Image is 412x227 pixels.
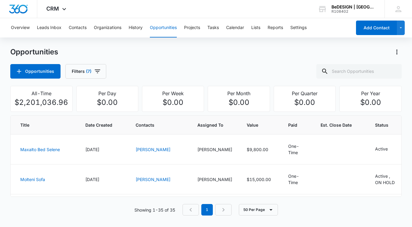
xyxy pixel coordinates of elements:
div: - - Select to Edit Field [375,173,406,186]
button: Opportunities [10,64,61,79]
a: [PERSON_NAME] [136,177,170,182]
p: Per Quarter [278,90,332,97]
button: Projects [184,18,200,37]
p: Per Month [212,90,266,97]
span: (7) [86,69,91,73]
button: Organizations [94,18,121,37]
p: Per Day [80,90,134,97]
div: account id [331,9,376,14]
span: Paid [288,122,297,128]
p: Active [375,146,388,152]
em: 1 [201,204,213,216]
button: Tasks [207,18,219,37]
div: account name [331,5,376,9]
span: Date Created [85,122,112,128]
span: Value [247,122,265,128]
button: Actions [392,47,402,57]
span: $15,000.00 [247,177,271,182]
td: One-Time [281,164,313,194]
p: $0.00 [343,97,397,108]
div: - - Select to Edit Field [375,146,399,153]
button: Contacts [69,18,87,37]
button: Add Contact [356,21,397,35]
button: 50 Per Page [239,204,278,216]
button: Settings [290,18,307,37]
button: Filters(7) [65,64,106,79]
button: History [129,18,143,37]
span: Assigned To [197,122,232,128]
button: Lists [251,18,260,37]
button: Leads Inbox [37,18,61,37]
p: $2,201,036.96 [14,97,68,108]
nav: Pagination [183,204,232,216]
span: [DATE] [85,147,99,152]
div: [PERSON_NAME] [197,146,232,153]
p: $0.00 [212,97,266,108]
p: Active , ON HOLD [375,173,395,186]
span: [DATE] [85,177,99,182]
td: One-Time [281,194,313,224]
input: Search Opportunities [316,64,402,79]
a: Molteni Sofa [20,177,45,182]
h1: Opportunities [10,47,58,57]
span: CRM [46,5,59,12]
span: Title [20,122,62,128]
button: Reports [268,18,283,37]
p: Per Week [146,90,200,97]
button: Overview [11,18,30,37]
span: Status [375,122,406,128]
p: $0.00 [278,97,332,108]
span: Est. Close Date [321,122,352,128]
div: [PERSON_NAME] [197,176,232,183]
p: Showing 1-35 of 35 [134,207,175,213]
p: $0.00 [80,97,134,108]
td: One-Time [281,135,313,164]
p: Per Year [343,90,397,97]
a: Maxalto Bed Selene [20,147,60,152]
span: Contacts [136,122,183,128]
a: [PERSON_NAME] [136,147,170,152]
button: Calendar [226,18,244,37]
span: $9,800.00 [247,147,268,152]
button: Opportunities [150,18,177,37]
p: All-Time [14,90,68,97]
p: $0.00 [146,97,200,108]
